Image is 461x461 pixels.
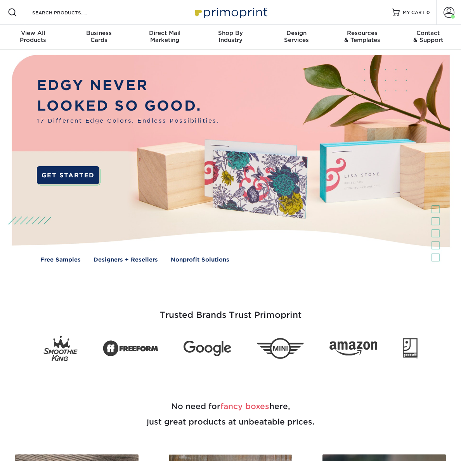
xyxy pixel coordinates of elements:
[403,338,418,359] img: Goodwill
[198,25,263,50] a: Shop ByIndustry
[198,29,263,36] span: Shop By
[395,25,461,50] a: Contact& Support
[37,75,219,95] p: EDGY NEVER
[132,29,198,36] span: Direct Mail
[37,116,219,125] span: 17 Different Edge Colors. Endless Possibilities.
[403,9,425,16] span: MY CART
[171,255,229,263] a: Nonprofit Solutions
[43,336,78,361] img: Smoothie King
[329,25,395,50] a: Resources& Templates
[329,29,395,36] span: Resources
[263,25,329,50] a: DesignServices
[395,29,461,43] div: & Support
[37,95,219,116] p: LOOKED SO GOOD.
[66,29,132,43] div: Cards
[66,25,132,50] a: BusinessCards
[329,29,395,43] div: & Templates
[256,338,304,359] img: Mini
[395,29,461,36] span: Contact
[132,25,198,50] a: Direct MailMarketing
[103,336,158,361] img: Freeform
[329,341,377,355] img: Amazon
[6,291,455,329] h3: Trusted Brands Trust Primoprint
[263,29,329,36] span: Design
[40,255,81,263] a: Free Samples
[66,29,132,36] span: Business
[220,402,269,411] span: fancy boxes
[94,255,158,263] a: Designers + Resellers
[263,29,329,43] div: Services
[426,10,430,15] span: 0
[31,8,107,17] input: SEARCH PRODUCTS.....
[184,341,231,356] img: Google
[37,166,99,184] a: GET STARTED
[192,4,269,21] img: Primoprint
[6,380,455,448] h2: No need for here, just great products at unbeatable prices.
[132,29,198,43] div: Marketing
[198,29,263,43] div: Industry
